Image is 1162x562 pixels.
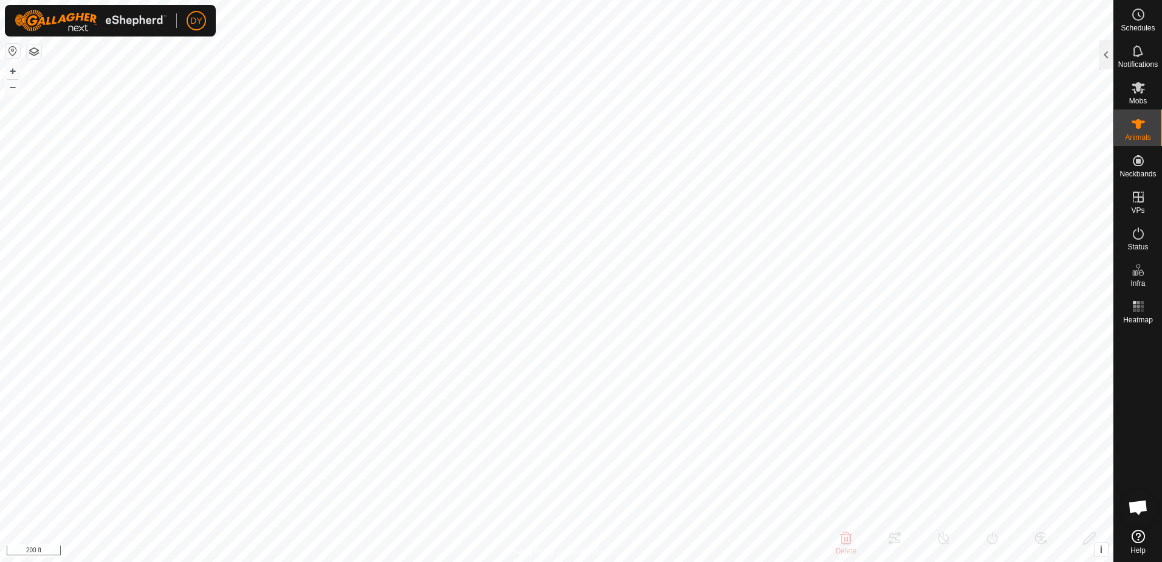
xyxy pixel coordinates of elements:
a: Privacy Policy [509,546,554,557]
button: – [5,80,20,94]
button: i [1095,543,1108,557]
span: i [1100,544,1102,555]
span: Animals [1125,134,1151,141]
span: DY [190,15,202,27]
span: Schedules [1121,24,1155,32]
span: Neckbands [1119,170,1156,178]
span: Infra [1130,280,1145,287]
span: Notifications [1118,61,1158,68]
img: Gallagher Logo [15,10,167,32]
a: Help [1114,525,1162,559]
span: Heatmap [1123,316,1153,324]
span: Mobs [1129,97,1147,105]
button: Map Layers [27,44,41,59]
span: Status [1127,243,1148,251]
button: + [5,64,20,78]
span: VPs [1131,207,1144,214]
a: Contact Us [569,546,605,557]
div: Open chat [1120,489,1157,526]
span: Help [1130,547,1146,554]
button: Reset Map [5,44,20,58]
